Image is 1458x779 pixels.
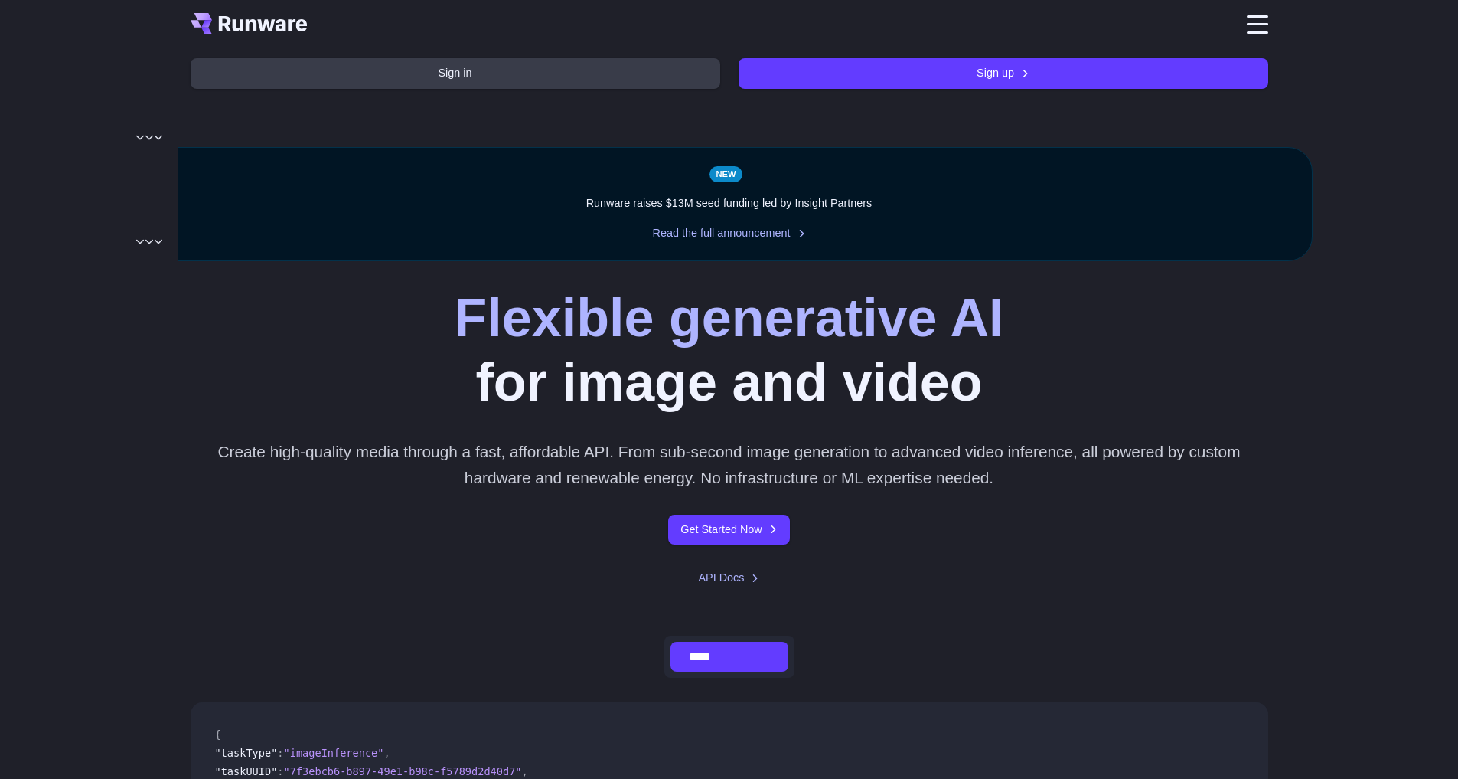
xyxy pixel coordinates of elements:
a: Sign up [739,58,1268,88]
span: "taskUUID" [215,765,278,777]
span: "taskType" [215,747,278,759]
h1: for image and video [454,286,1003,414]
span: : [277,747,283,759]
a: Go to / [191,13,307,34]
a: Sign in [191,58,720,88]
p: Create high-quality media through a fast, affordable API. From sub-second image generation to adv... [191,439,1268,490]
span: : [277,765,283,777]
span: "imageInference" [284,747,384,759]
span: "7f3ebcb6-b897-49e1-b98c-f5789d2d40d7" [284,765,522,777]
strong: Flexible generative AI [454,288,1003,348]
a: Read the full announcement [652,224,805,242]
span: { [215,728,221,741]
a: Get Started Now [668,515,789,545]
div: Runware raises $13M seed funding led by Insight Partners [146,147,1313,261]
a: API Docs [699,569,760,587]
span: , [383,747,390,759]
span: , [522,765,528,777]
